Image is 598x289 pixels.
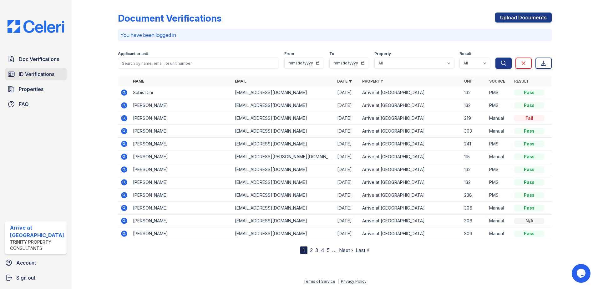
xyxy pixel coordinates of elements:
td: [PERSON_NAME] [130,227,233,240]
div: Pass [514,89,544,96]
div: Fail [514,115,544,121]
td: [DATE] [335,215,360,227]
td: [DATE] [335,99,360,112]
td: PMS [487,99,512,112]
td: [PERSON_NAME] [130,163,233,176]
a: 3 [315,247,318,253]
a: Doc Verifications [5,53,67,65]
td: 241 [462,138,487,150]
a: Email [235,79,246,84]
div: Pass [514,166,544,173]
div: Pass [514,102,544,109]
td: PMS [487,189,512,202]
td: [EMAIL_ADDRESS][DOMAIN_NAME] [232,215,335,227]
span: … [332,246,337,254]
td: Manual [487,215,512,227]
td: [EMAIL_ADDRESS][DOMAIN_NAME] [232,227,335,240]
td: [PERSON_NAME] [130,215,233,227]
td: Manual [487,112,512,125]
td: [DATE] [335,112,360,125]
a: ID Verifications [5,68,67,80]
label: Result [459,51,471,56]
td: [DATE] [335,189,360,202]
a: Sign out [3,271,69,284]
td: [DATE] [335,138,360,150]
a: Account [3,256,69,269]
div: | [337,279,339,284]
td: [DATE] [335,150,360,163]
td: Arrive at [GEOGRAPHIC_DATA] [360,99,462,112]
a: Upload Documents [495,13,552,23]
td: PMS [487,138,512,150]
a: Next › [339,247,353,253]
div: 1 [300,246,307,254]
td: [EMAIL_ADDRESS][DOMAIN_NAME] [232,163,335,176]
div: Pass [514,141,544,147]
td: Arrive at [GEOGRAPHIC_DATA] [360,163,462,176]
td: [DATE] [335,163,360,176]
td: Arrive at [GEOGRAPHIC_DATA] [360,189,462,202]
div: Pass [514,231,544,237]
td: [PERSON_NAME] [130,202,233,215]
td: 132 [462,176,487,189]
td: PMS [487,86,512,99]
label: To [329,51,334,56]
td: Arrive at [GEOGRAPHIC_DATA] [360,125,462,138]
span: Sign out [16,274,35,281]
td: [PERSON_NAME] [130,99,233,112]
td: [EMAIL_ADDRESS][DOMAIN_NAME] [232,86,335,99]
td: 115 [462,150,487,163]
span: FAQ [19,100,29,108]
td: Manual [487,150,512,163]
a: Result [514,79,529,84]
a: Date ▼ [337,79,352,84]
td: [EMAIL_ADDRESS][DOMAIN_NAME] [232,189,335,202]
td: PMS [487,176,512,189]
a: Source [489,79,505,84]
a: Properties [5,83,67,95]
span: ID Verifications [19,70,54,78]
td: [EMAIL_ADDRESS][DOMAIN_NAME] [232,176,335,189]
td: [PERSON_NAME] [130,125,233,138]
td: 219 [462,112,487,125]
td: [DATE] [335,176,360,189]
td: Arrive at [GEOGRAPHIC_DATA] [360,215,462,227]
td: 303 [462,125,487,138]
div: N/A [514,218,544,224]
td: [DATE] [335,125,360,138]
a: FAQ [5,98,67,110]
td: 238 [462,189,487,202]
td: Manual [487,202,512,215]
label: From [284,51,294,56]
td: PMS [487,163,512,176]
iframe: chat widget [572,264,592,283]
td: Arrive at [GEOGRAPHIC_DATA] [360,150,462,163]
td: Arrive at [GEOGRAPHIC_DATA] [360,86,462,99]
span: Account [16,259,36,266]
td: Manual [487,227,512,240]
span: Properties [19,85,43,93]
td: [PERSON_NAME] [130,176,233,189]
td: 132 [462,163,487,176]
td: 306 [462,215,487,227]
td: Arrive at [GEOGRAPHIC_DATA] [360,138,462,150]
div: Pass [514,179,544,185]
a: Name [133,79,144,84]
input: Search by name, email, or unit number [118,58,280,69]
a: 2 [310,247,313,253]
td: [EMAIL_ADDRESS][PERSON_NAME][DOMAIN_NAME] [232,150,335,163]
img: CE_Logo_Blue-a8612792a0a2168367f1c8372b55b34899dd931a85d93a1a3d3e32e68fde9ad4.png [3,20,69,33]
td: [EMAIL_ADDRESS][DOMAIN_NAME] [232,99,335,112]
td: [EMAIL_ADDRESS][DOMAIN_NAME] [232,112,335,125]
a: Property [362,79,383,84]
a: 5 [327,247,330,253]
td: 132 [462,99,487,112]
td: [EMAIL_ADDRESS][DOMAIN_NAME] [232,202,335,215]
div: Arrive at [GEOGRAPHIC_DATA] [10,224,64,239]
label: Applicant or unit [118,51,148,56]
td: 306 [462,202,487,215]
a: Privacy Policy [341,279,367,284]
td: Arrive at [GEOGRAPHIC_DATA] [360,112,462,125]
td: Arrive at [GEOGRAPHIC_DATA] [360,202,462,215]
